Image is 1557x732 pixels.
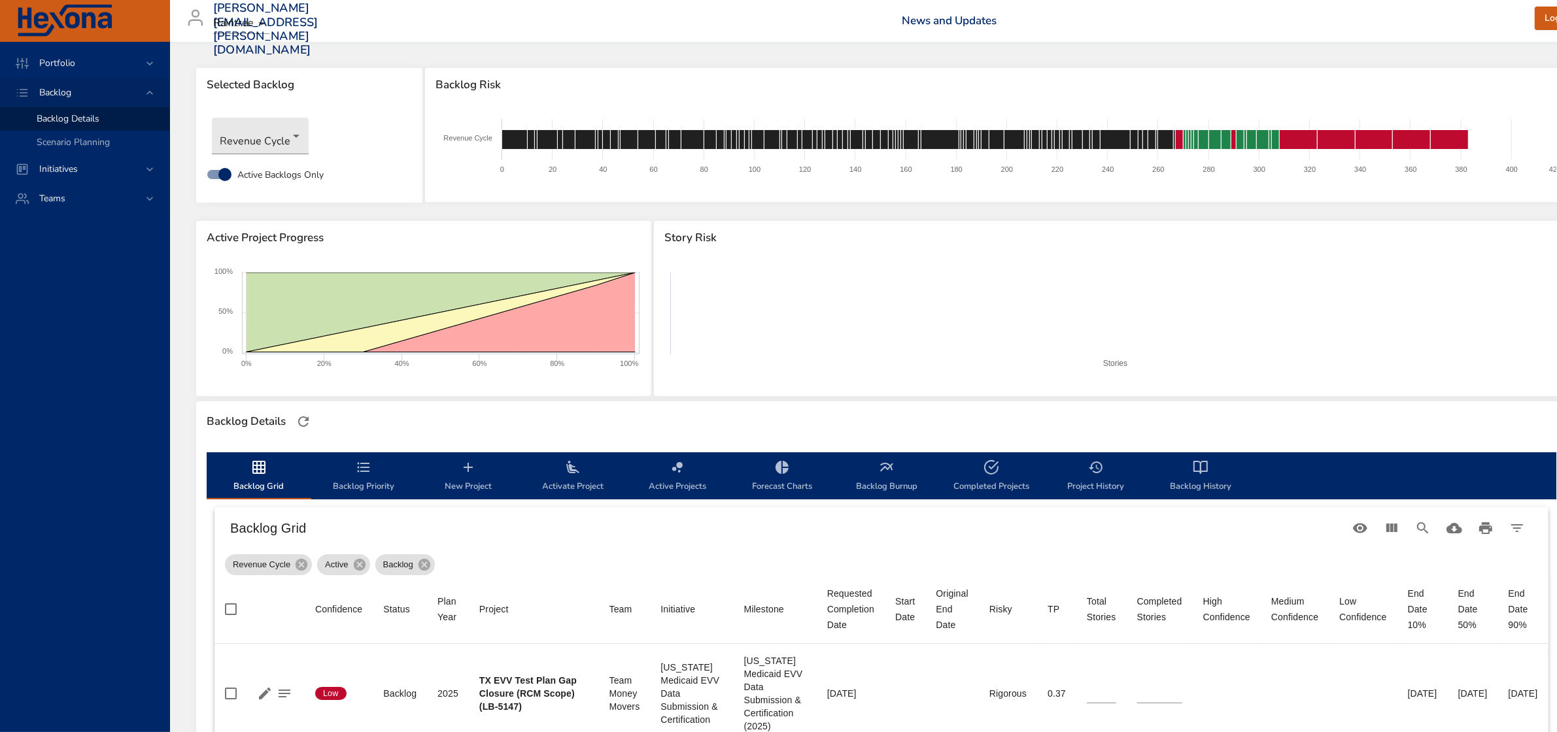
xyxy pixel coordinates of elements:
[436,78,1556,91] span: Backlog Risk
[1271,593,1318,625] div: Medium Confidence
[1506,165,1518,173] text: 400
[1407,512,1439,544] button: Search
[1203,593,1250,625] div: High Confidence
[947,459,1036,494] span: Completed Projects
[317,558,356,571] span: Active
[1509,687,1538,700] div: [DATE]
[275,684,294,703] button: Project Notes
[660,601,723,617] span: Initiative
[319,459,408,494] span: Backlog Priority
[1087,593,1116,625] div: Sort
[241,359,252,367] text: 0%
[315,601,362,617] div: Sort
[989,687,1027,700] div: Rigorous
[609,674,640,713] div: Team Money Movers
[620,359,638,367] text: 100%
[213,1,318,58] h3: [PERSON_NAME][EMAIL_ADDRESS][PERSON_NAME][DOMAIN_NAME]
[827,687,874,700] div: [DATE]
[383,601,410,617] div: Status
[203,411,290,432] div: Backlog Details
[424,459,513,494] span: New Project
[936,586,968,633] span: Original End Date
[936,586,968,633] div: Sort
[1439,512,1470,544] button: Download CSV
[1137,593,1182,625] div: Sort
[660,661,723,726] div: [US_STATE] Medicaid EVV Data Submission & Certification
[1102,165,1114,173] text: 240
[375,554,435,575] div: Backlog
[479,601,589,617] span: Project
[1048,601,1059,617] div: TP
[1405,165,1416,173] text: 360
[609,601,632,617] div: Sort
[383,601,410,617] div: Sort
[1501,512,1533,544] button: Filter Table
[1455,165,1467,173] text: 380
[895,593,915,625] div: Sort
[1156,459,1245,494] span: Backlog History
[1376,512,1407,544] button: View Columns
[849,165,861,173] text: 140
[16,5,114,37] img: Hexona
[213,13,269,34] div: Raintree
[1048,601,1066,617] span: TP
[1458,586,1488,633] div: End Date 50%
[738,459,827,494] span: Forecast Charts
[900,165,912,173] text: 160
[842,459,931,494] span: Backlog Burnup
[749,165,761,173] text: 100
[950,165,962,173] text: 180
[207,452,1556,499] div: backlog-tab
[255,684,275,703] button: Edit Project Details
[1344,512,1376,544] button: Standard Views
[989,601,1027,617] span: Risky
[1254,165,1265,173] text: 300
[222,347,233,355] text: 0%
[437,593,458,625] div: Plan Year
[315,601,362,617] div: Confidence
[383,687,417,700] div: Backlog
[1509,586,1538,633] div: End Date 90%
[29,86,82,99] span: Backlog
[664,231,1556,244] span: Story Risk
[1203,165,1214,173] text: 280
[1087,593,1116,625] div: Total Stories
[609,601,632,617] div: Team
[1001,165,1013,173] text: 200
[1354,165,1366,173] text: 340
[437,687,458,700] div: 2025
[549,165,556,173] text: 20
[479,675,577,712] b: TX EVV Test Plan Gap Closure (RCM Scope) (LB-5147)
[1304,165,1316,173] text: 320
[1203,593,1250,625] div: Sort
[237,168,324,182] span: Active Backlogs Only
[37,136,110,148] span: Scenario Planning
[225,554,312,575] div: Revenue Cycle
[989,601,1012,617] div: Risky
[230,518,1344,539] h6: Backlog Grid
[649,165,657,173] text: 60
[1470,512,1501,544] button: Print
[225,558,298,571] span: Revenue Cycle
[1271,593,1318,625] div: Sort
[599,165,607,173] text: 40
[989,601,1012,617] div: Sort
[29,57,86,69] span: Portfolio
[317,359,332,367] text: 20%
[315,688,347,699] span: Low
[29,163,88,175] span: Initiatives
[29,192,76,205] span: Teams
[214,267,233,275] text: 100%
[207,78,412,91] span: Selected Backlog
[1103,359,1127,368] text: Stories
[1339,593,1386,625] div: Low Confidence
[317,554,369,575] div: Active
[550,359,564,367] text: 80%
[902,13,997,28] a: News and Updates
[294,412,313,431] button: Refresh Page
[660,601,695,617] div: Sort
[895,593,915,625] div: Start Date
